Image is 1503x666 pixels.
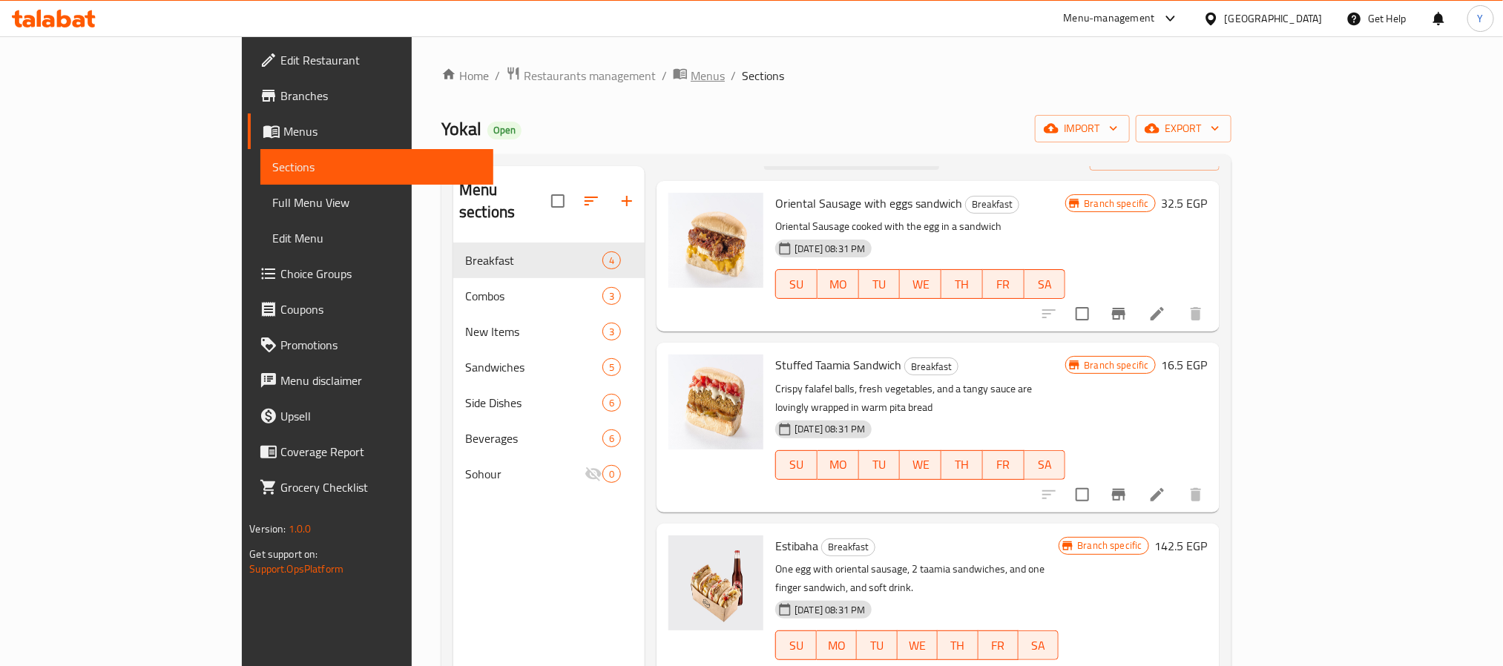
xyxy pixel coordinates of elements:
[984,635,1013,656] span: FR
[465,394,602,412] span: Side Dishes
[260,149,493,185] a: Sections
[863,635,891,656] span: TU
[289,519,312,538] span: 1.0.0
[1030,454,1060,475] span: SA
[465,465,585,483] div: Sohour
[898,630,938,660] button: WE
[821,538,875,556] div: Breakfast
[1155,535,1208,556] h6: 142.5 EGP
[1025,635,1053,656] span: SA
[603,254,620,268] span: 4
[1148,486,1166,504] a: Edit menu item
[1102,148,1208,166] span: Manage items
[947,274,977,295] span: TH
[1019,630,1059,660] button: SA
[465,358,602,376] div: Sandwiches
[260,185,493,220] a: Full Menu View
[1030,274,1060,295] span: SA
[823,274,853,295] span: MO
[272,194,481,211] span: Full Menu View
[789,242,871,256] span: [DATE] 08:31 PM
[573,183,609,219] span: Sort sections
[465,429,602,447] div: Beverages
[742,67,784,85] span: Sections
[609,183,645,219] button: Add section
[602,287,621,305] div: items
[1148,305,1166,323] a: Edit menu item
[602,394,621,412] div: items
[248,42,493,78] a: Edit Restaurant
[248,469,493,505] a: Grocery Checklist
[823,454,853,475] span: MO
[1035,115,1130,142] button: import
[691,67,725,85] span: Menus
[944,635,972,656] span: TH
[657,145,737,168] h2: Menu items
[603,289,620,303] span: 3
[465,287,602,305] span: Combos
[280,265,481,283] span: Choice Groups
[775,354,901,376] span: Stuffed Taamia Sandwich
[823,635,851,656] span: MO
[775,560,1059,597] p: One egg with oriental sausage, 2 taamia sandwiches, and one finger sandwich, and soft drink.
[487,124,522,136] span: Open
[506,66,656,85] a: Restaurants management
[453,349,645,385] div: Sandwiches5
[1071,538,1148,553] span: Branch specific
[782,635,810,656] span: SU
[1067,479,1098,510] span: Select to update
[248,291,493,327] a: Coupons
[248,327,493,363] a: Promotions
[1136,115,1231,142] button: export
[280,51,481,69] span: Edit Restaurant
[453,243,645,278] div: Breakfast4
[542,185,573,217] span: Select all sections
[989,274,1019,295] span: FR
[602,429,621,447] div: items
[602,323,621,340] div: items
[1101,296,1137,332] button: Branch-specific-item
[487,122,522,139] div: Open
[775,269,818,299] button: SU
[900,450,941,480] button: WE
[775,192,962,214] span: Oriental Sausage with eggs sandwich
[775,217,1065,236] p: Oriental Sausage cooked with the egg in a sandwich
[495,67,500,85] li: /
[249,559,343,578] a: Support.OpsPlatform
[668,193,763,288] img: Oriental Sausage with eggs sandwich
[865,274,895,295] span: TU
[906,274,935,295] span: WE
[280,372,481,389] span: Menu disclaimer
[280,407,481,425] span: Upsell
[283,122,481,140] span: Menus
[1178,477,1214,512] button: delete
[673,66,725,85] a: Menus
[248,256,493,291] a: Choice Groups
[983,269,1025,299] button: FR
[441,66,1231,85] nav: breadcrumb
[465,251,602,269] div: Breakfast
[1078,358,1154,372] span: Branch specific
[979,630,1019,660] button: FR
[603,360,620,375] span: 5
[453,314,645,349] div: New Items3
[248,363,493,398] a: Menu disclaimer
[453,421,645,456] div: Beverages6
[1162,193,1208,214] h6: 32.5 EGP
[662,67,667,85] li: /
[249,519,286,538] span: Version:
[280,478,481,496] span: Grocery Checklist
[602,251,621,269] div: items
[1047,119,1118,138] span: import
[1078,197,1154,211] span: Branch specific
[775,380,1065,417] p: Crispy falafel balls, fresh vegetables, and a tangy sauce are lovingly wrapped in warm pita bread
[453,385,645,421] div: Side Dishes6
[453,278,645,314] div: Combos3
[1162,355,1208,375] h6: 16.5 EGP
[248,113,493,149] a: Menus
[775,450,818,480] button: SU
[947,454,977,475] span: TH
[904,635,932,656] span: WE
[941,450,983,480] button: TH
[1178,296,1214,332] button: delete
